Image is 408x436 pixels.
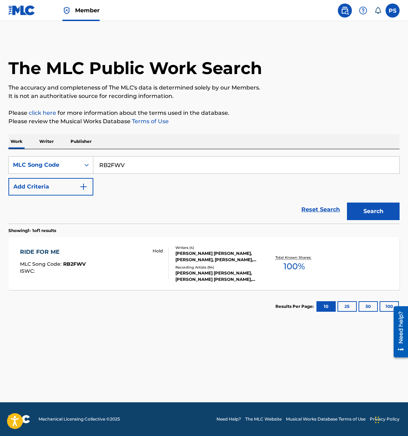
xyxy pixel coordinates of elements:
div: Help [356,4,370,18]
a: Public Search [338,4,352,18]
p: Total Known Shares: [275,255,313,260]
iframe: Resource Center [388,303,408,360]
a: The MLC Website [245,416,282,422]
a: Privacy Policy [370,416,400,422]
form: Search Form [8,156,400,224]
a: Need Help? [216,416,241,422]
div: RIDE FOR ME [20,248,86,256]
a: click here [29,110,56,116]
h1: The MLC Public Work Search [8,58,262,79]
div: MLC Song Code [13,161,76,169]
div: [PERSON_NAME] [PERSON_NAME], [PERSON_NAME] [PERSON_NAME], [PERSON_NAME] [PERSON_NAME], [PERSON_NA... [175,270,262,283]
img: Top Rightsholder [62,6,71,15]
img: help [359,6,367,15]
p: Work [8,134,25,149]
div: Drag [375,409,379,430]
p: Publisher [68,134,94,149]
a: Terms of Use [131,118,169,125]
p: Hold [153,248,163,254]
img: 9d2ae6d4665cec9f34b9.svg [79,183,88,191]
a: Musical Works Database Terms of Use [286,416,366,422]
iframe: Chat Widget [373,402,408,436]
span: 100 % [283,260,305,273]
img: MLC Logo [8,5,35,15]
p: Please review the Musical Works Database [8,117,400,126]
div: User Menu [386,4,400,18]
button: 10 [316,301,336,312]
div: Writers ( 4 ) [175,245,262,250]
button: Add Criteria [8,178,93,196]
p: Please for more information about the terms used in the database. [8,109,400,117]
p: Showing 1 - 1 of 1 results [8,227,56,234]
span: RB2FWV [63,261,86,267]
a: Reset Search [298,202,343,217]
p: It is not an authoritative source for recording information. [8,92,400,100]
div: Notifications [374,7,381,14]
p: Writer [37,134,56,149]
img: search [341,6,349,15]
button: 100 [380,301,399,312]
a: RIDE FOR MEMLC Song Code:RB2FWVISWC: HoldWriters (4)[PERSON_NAME] [PERSON_NAME], [PERSON_NAME], [... [8,237,400,290]
span: Member [75,6,100,14]
div: Recording Artists ( 94 ) [175,265,262,270]
p: The accuracy and completeness of The MLC's data is determined solely by our Members. [8,84,400,92]
button: 50 [359,301,378,312]
div: [PERSON_NAME] [PERSON_NAME], [PERSON_NAME], [PERSON_NAME], [PERSON_NAME] [175,250,262,263]
p: Results Per Page: [275,303,315,310]
span: MLC Song Code : [20,261,63,267]
span: Mechanical Licensing Collective © 2025 [39,416,120,422]
button: 25 [337,301,357,312]
span: ISWC : [20,268,36,274]
button: Search [347,203,400,220]
img: logo [8,415,30,423]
